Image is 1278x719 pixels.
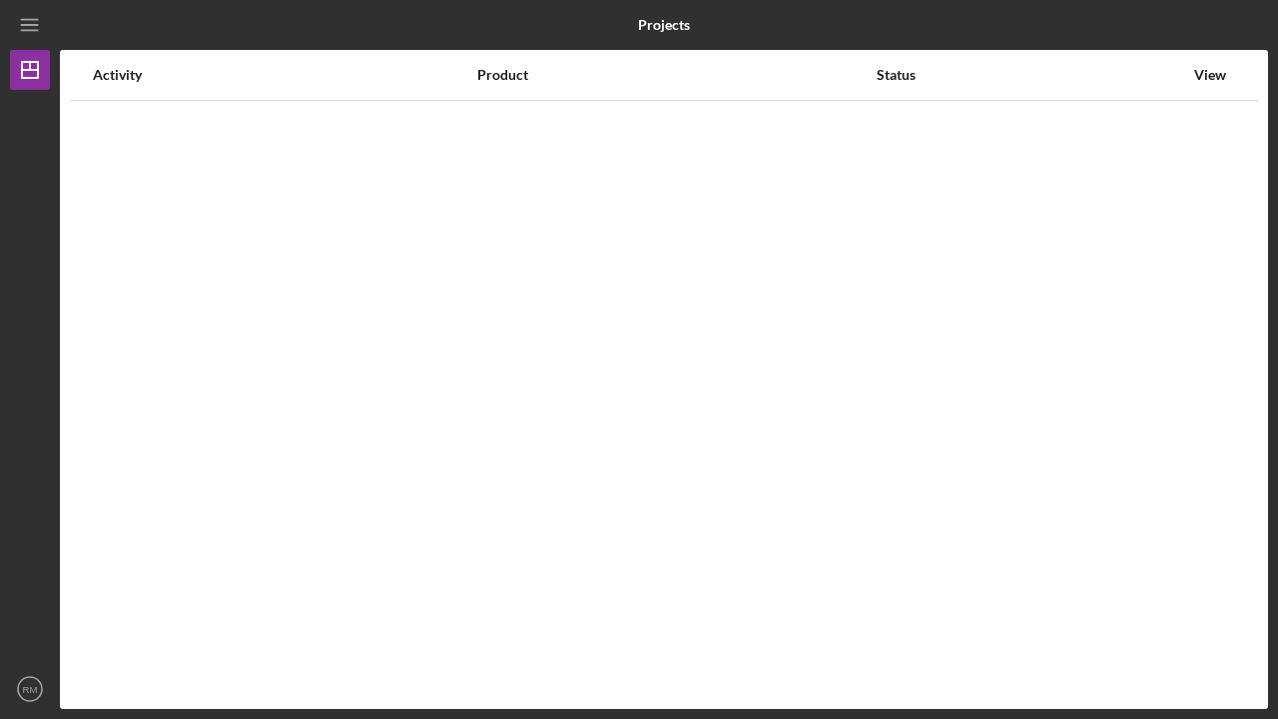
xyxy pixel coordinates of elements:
[93,67,475,83] div: Activity
[10,669,50,709] button: RM
[23,684,38,695] text: RM
[477,67,875,83] div: Product
[1185,67,1235,83] div: View
[638,17,690,33] b: Projects
[877,67,1183,83] div: Status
